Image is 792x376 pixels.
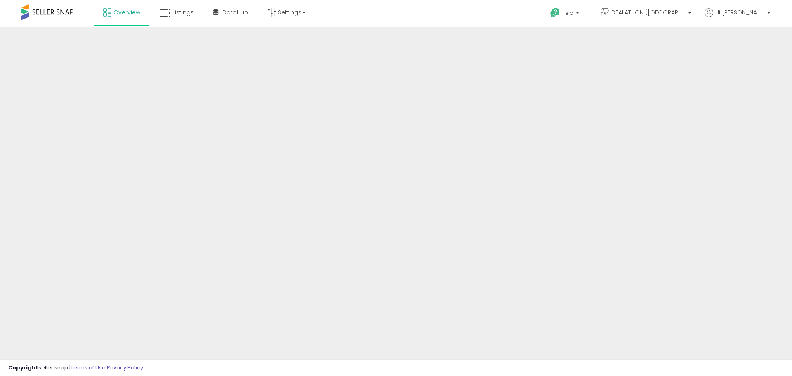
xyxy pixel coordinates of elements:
[222,8,248,17] span: DataHub
[113,8,140,17] span: Overview
[562,9,573,17] span: Help
[8,364,38,371] strong: Copyright
[715,8,765,17] span: Hi [PERSON_NAME]
[544,1,587,27] a: Help
[705,8,771,27] a: Hi [PERSON_NAME]
[172,8,194,17] span: Listings
[8,364,143,372] div: seller snap | |
[71,364,106,371] a: Terms of Use
[611,8,686,17] span: DEALATHON ([GEOGRAPHIC_DATA])
[550,7,560,18] i: Get Help
[107,364,143,371] a: Privacy Policy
